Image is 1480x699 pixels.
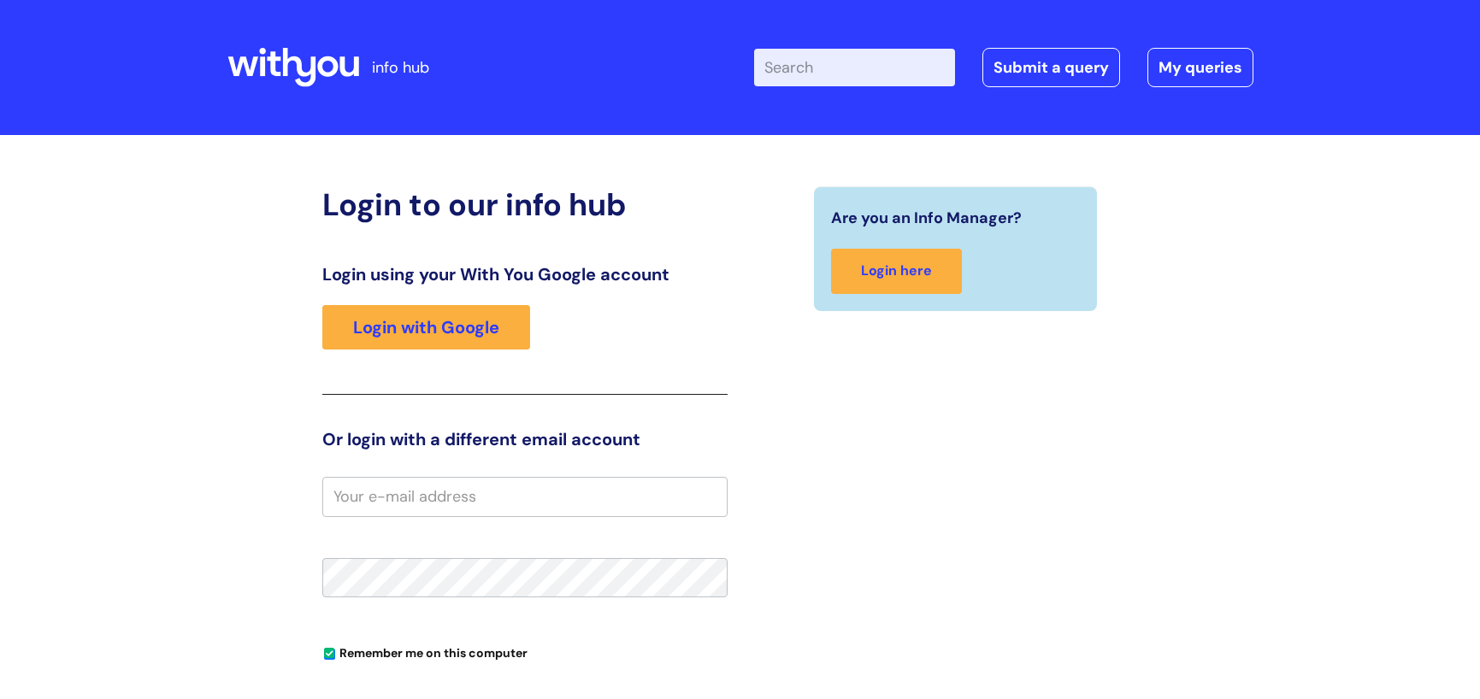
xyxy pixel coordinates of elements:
[322,305,530,349] a: Login with Google
[324,649,335,660] input: Remember me on this computer
[322,429,728,449] h3: Or login with a different email account
[322,186,728,223] h2: Login to our info hub
[372,54,429,81] p: info hub
[1147,48,1253,87] a: My queries
[322,264,728,285] h3: Login using your With You Google account
[831,249,962,294] a: Login here
[831,204,1022,232] span: Are you an Info Manager?
[322,638,728,666] div: You can uncheck this option if you're logging in from a shared device
[754,49,955,86] input: Search
[322,642,528,661] label: Remember me on this computer
[322,477,728,516] input: Your e-mail address
[982,48,1120,87] a: Submit a query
